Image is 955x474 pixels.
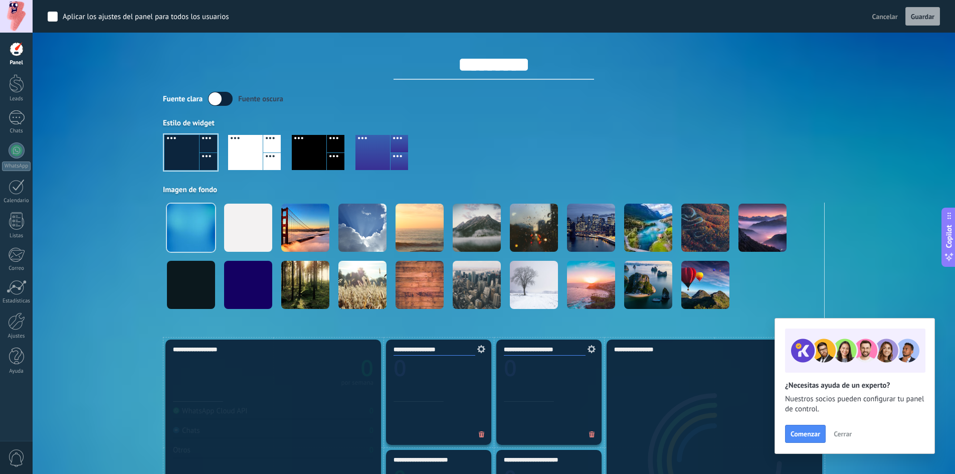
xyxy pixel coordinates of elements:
div: Panel [2,60,31,66]
div: Fuente clara [163,94,203,104]
div: Aplicar los ajustes del panel para todos los usuarios [63,12,229,22]
div: Listas [2,233,31,239]
div: Estadísticas [2,298,31,304]
div: Estilo de widget [163,118,825,128]
button: Comenzar [785,425,826,443]
div: Imagen de fondo [163,185,825,195]
div: WhatsApp [2,162,31,171]
button: Cerrar [829,426,856,441]
span: Guardar [911,13,934,20]
div: Correo [2,265,31,272]
div: Calendario [2,198,31,204]
span: Cerrar [834,430,852,437]
div: Leads [2,96,31,102]
button: Cancelar [868,9,902,24]
button: Guardar [905,7,940,26]
span: Nuestros socios pueden configurar tu panel de control. [785,394,924,414]
span: Comenzar [791,430,820,437]
span: Cancelar [872,12,898,21]
span: Copilot [944,225,954,248]
div: Ajustes [2,333,31,340]
h2: ¿Necesitas ayuda de un experto? [785,381,924,390]
div: Fuente oscura [238,94,283,104]
div: Chats [2,128,31,134]
div: Ayuda [2,368,31,375]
